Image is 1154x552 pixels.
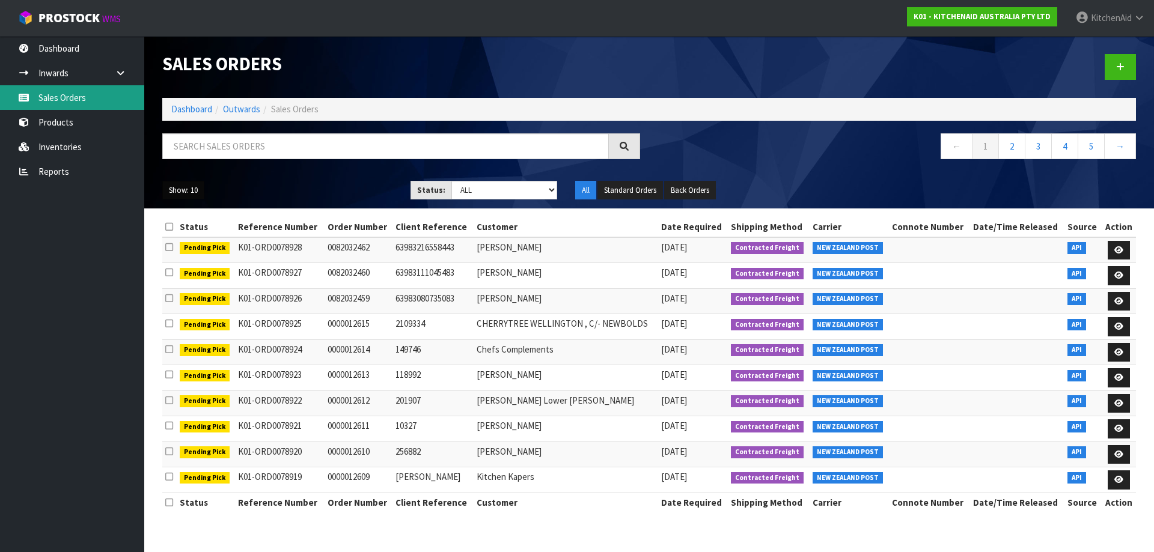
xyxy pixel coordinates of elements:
td: 63983080735083 [392,288,474,314]
td: [PERSON_NAME] [474,416,659,442]
th: Order Number [325,493,393,512]
th: Action [1102,493,1136,512]
td: 63983111045483 [392,263,474,289]
span: [DATE] [661,446,687,457]
td: 118992 [392,365,474,391]
span: API [1067,472,1086,484]
span: API [1067,344,1086,356]
th: Source [1064,493,1102,512]
td: 0082032459 [325,288,393,314]
td: K01-ORD0078924 [235,339,324,365]
td: K01-ORD0078925 [235,314,324,340]
span: Pending Pick [180,319,230,331]
small: WMS [102,13,121,25]
span: Pending Pick [180,472,230,484]
td: K01-ORD0078926 [235,288,324,314]
span: Pending Pick [180,242,230,254]
span: NEW ZEALAND POST [813,319,883,331]
th: Date Required [658,217,728,237]
h1: Sales Orders [162,54,640,74]
th: Order Number [325,217,393,237]
span: NEW ZEALAND POST [813,472,883,484]
span: Contracted Freight [731,344,804,356]
td: K01-ORD0078919 [235,467,324,493]
td: 201907 [392,390,474,416]
th: Status [177,217,236,237]
th: Shipping Method [728,493,810,512]
span: API [1067,319,1086,331]
span: NEW ZEALAND POST [813,446,883,458]
td: [PERSON_NAME] [474,263,659,289]
button: Back Orders [664,181,716,200]
td: [PERSON_NAME] [474,441,659,467]
img: cube-alt.png [18,10,33,25]
span: Contracted Freight [731,395,804,407]
span: API [1067,370,1086,382]
span: Contracted Freight [731,293,804,305]
span: NEW ZEALAND POST [813,421,883,433]
td: [PERSON_NAME] [474,288,659,314]
td: K01-ORD0078923 [235,365,324,391]
span: [DATE] [661,241,687,253]
span: API [1067,268,1086,280]
span: ProStock [38,10,100,26]
span: API [1067,293,1086,305]
th: Customer [474,493,659,512]
th: Action [1102,217,1136,237]
th: Connote Number [889,493,970,512]
td: 256882 [392,441,474,467]
th: Reference Number [235,493,324,512]
td: 0000012610 [325,441,393,467]
span: Pending Pick [180,344,230,356]
td: K01-ORD0078922 [235,390,324,416]
td: 149746 [392,339,474,365]
strong: Status: [417,185,445,195]
td: Chefs Complements [474,339,659,365]
a: 2 [998,133,1025,159]
span: KitchenAid [1091,12,1132,23]
th: Client Reference [392,217,474,237]
span: Sales Orders [271,103,319,115]
td: 0000012613 [325,365,393,391]
th: Status [177,493,236,512]
th: Source [1064,217,1102,237]
span: API [1067,395,1086,407]
span: API [1067,242,1086,254]
span: Contracted Freight [731,421,804,433]
a: 4 [1051,133,1078,159]
span: [DATE] [661,293,687,304]
span: NEW ZEALAND POST [813,242,883,254]
td: K01-ORD0078921 [235,416,324,442]
td: 0000012609 [325,467,393,493]
td: K01-ORD0078927 [235,263,324,289]
a: Outwards [223,103,260,115]
td: 0000012611 [325,416,393,442]
span: [DATE] [661,420,687,431]
span: Pending Pick [180,421,230,433]
th: Date/Time Released [970,217,1064,237]
button: Standard Orders [597,181,663,200]
span: Contracted Freight [731,370,804,382]
span: NEW ZEALAND POST [813,293,883,305]
span: Pending Pick [180,268,230,280]
th: Reference Number [235,217,324,237]
td: [PERSON_NAME] Lower [PERSON_NAME] [474,390,659,416]
a: 3 [1025,133,1052,159]
input: Search sales orders [162,133,609,159]
td: Kitchen Kapers [474,467,659,493]
span: Pending Pick [180,395,230,407]
button: All [575,181,596,200]
span: Pending Pick [180,370,230,382]
th: Carrier [810,217,889,237]
td: 2109334 [392,314,474,340]
span: NEW ZEALAND POST [813,370,883,382]
span: [DATE] [661,369,687,380]
td: K01-ORD0078920 [235,441,324,467]
a: 5 [1078,133,1105,159]
span: Contracted Freight [731,472,804,484]
th: Customer [474,217,659,237]
span: Contracted Freight [731,268,804,280]
a: Dashboard [171,103,212,115]
td: [PERSON_NAME] [474,237,659,263]
a: 1 [972,133,999,159]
